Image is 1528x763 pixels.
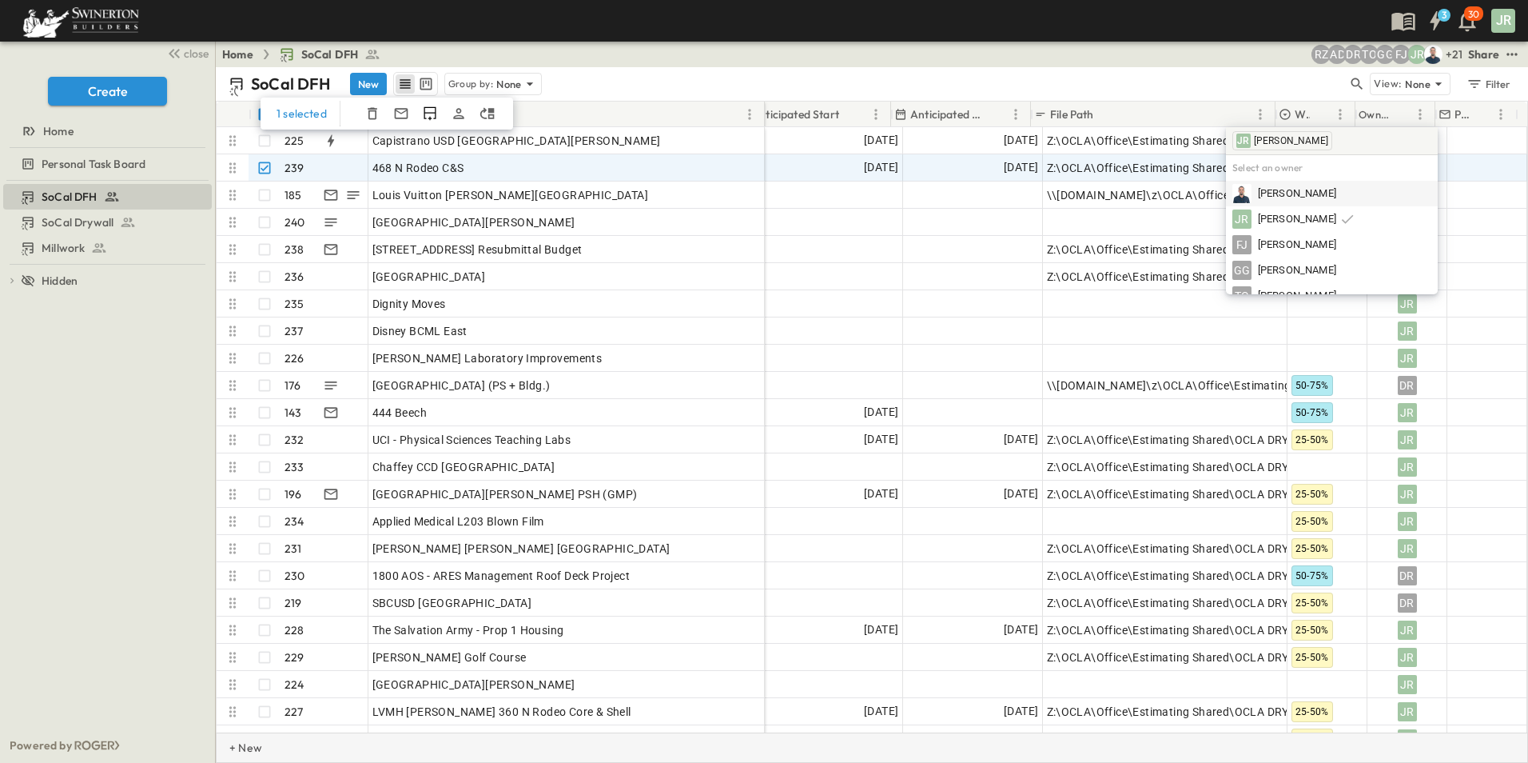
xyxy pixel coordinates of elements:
[864,702,898,721] span: [DATE]
[285,731,305,747] p: 220
[19,4,142,38] img: 6c363589ada0b36f064d841b69d3a419a338230e66bb0a533688fa5cc3e9e735.png
[989,106,1006,123] button: Sort
[251,73,331,95] p: SoCal DFH
[1391,45,1411,64] div: Francisco J. Sanchez (frsanchez@swinerton.com)
[1359,92,1390,137] div: Owner
[1236,134,1251,148] div: JR
[372,513,544,529] span: Applied Medical L203 Blown Film
[301,46,359,62] span: SoCal DFH
[1398,648,1417,667] div: JR
[864,158,898,177] span: [DATE]
[1327,45,1347,64] div: Alyssa De Robertis (aderoberti@swinerton.com)
[1502,45,1522,64] button: test
[1398,322,1417,341] div: JR
[1097,106,1115,123] button: Sort
[285,432,304,448] p: 232
[1226,155,1438,181] h6: Select an owner
[372,187,649,203] span: Louis Vuitton [PERSON_NAME][GEOGRAPHIC_DATA]
[1375,45,1395,64] div: Gerrad Gerber (gerrad.gerber@swinerton.com)
[1468,8,1479,21] p: 30
[1398,675,1417,694] div: JR
[372,595,532,611] span: SBCUSD [GEOGRAPHIC_DATA]
[372,405,428,421] span: 444 Beech
[48,77,167,106] button: Create
[1393,106,1411,123] button: Sort
[1374,75,1402,93] p: View:
[42,240,85,256] span: Millwork
[1419,6,1451,35] button: 3
[285,541,302,557] p: 231
[1398,566,1417,585] div: DR
[372,242,583,258] span: [STREET_ADDRESS] Resubmittal Budget
[1295,407,1329,418] span: 50-75%
[1251,105,1270,124] button: Menu
[420,104,440,123] button: Duplicate Row(s)
[285,677,304,693] p: 224
[1295,652,1329,663] span: 25-50%
[1311,45,1331,64] div: Robert Zeilinger (robert.zeilinger@swinerton.com)
[3,120,209,142] a: Home
[864,131,898,150] span: [DATE]
[285,486,302,502] p: 196
[1295,489,1329,500] span: 25-50%
[372,323,468,339] span: Disney BCML East
[285,242,304,258] p: 238
[1331,105,1350,124] button: Menu
[1398,702,1417,721] div: JR
[372,214,575,230] span: [GEOGRAPHIC_DATA][PERSON_NAME]
[372,677,575,693] span: [GEOGRAPHIC_DATA][PERSON_NAME]
[1398,485,1417,504] div: JR
[1398,593,1417,613] div: DR
[842,106,860,123] button: Sort
[1232,235,1251,254] div: FJ
[1490,7,1517,34] button: JR
[184,46,209,62] span: close
[396,74,415,94] button: row view
[3,153,209,175] a: Personal Task Board
[910,106,985,122] p: Anticipated Finish
[1295,597,1329,609] span: 25-50%
[1442,9,1446,22] h6: 3
[372,432,571,448] span: UCI - Physical Sciences Teaching Labs
[285,405,302,421] p: 143
[1004,430,1038,449] span: [DATE]
[864,403,898,421] span: [DATE]
[1468,46,1499,62] div: Share
[449,104,468,123] button: Assign Owner
[372,133,661,149] span: Capistrano USD [GEOGRAPHIC_DATA][PERSON_NAME]
[372,731,548,747] span: SBCUSD [GEOGRAPHIC_DATA] ES
[416,74,436,94] button: kanban view
[1398,512,1417,531] div: JR
[285,649,304,665] p: 229
[1258,212,1336,227] span: [PERSON_NAME]
[740,105,759,124] button: Menu
[1446,46,1462,62] p: + 21
[1474,106,1491,123] button: Sort
[1491,9,1515,33] div: JR
[1232,210,1251,229] div: JR
[1355,102,1435,127] div: Owner
[1295,516,1329,527] span: 25-50%
[1398,376,1417,395] div: DR
[1407,45,1427,64] div: Joshua Russell (joshua.russell@swinerton.com)
[372,541,670,557] span: [PERSON_NAME] [PERSON_NAME] [GEOGRAPHIC_DATA]
[1295,434,1329,445] span: 25-50%
[222,46,390,62] nav: breadcrumbs
[496,76,522,92] p: None
[1295,706,1329,717] span: 25-50%
[393,72,438,96] div: table view
[285,133,304,149] p: 225
[285,513,304,529] p: 234
[279,46,381,62] a: SoCal DFH
[3,235,212,261] div: Millworktest
[1491,105,1510,124] button: Menu
[1398,294,1417,314] div: JR
[448,76,494,92] p: Group by:
[478,104,497,123] button: Move To
[1004,702,1038,721] span: [DATE]
[372,459,555,475] span: Chaffey CCD [GEOGRAPHIC_DATA]
[285,350,304,366] p: 226
[285,160,304,176] p: 239
[161,42,212,64] button: close
[3,210,212,235] div: SoCal Drywalltest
